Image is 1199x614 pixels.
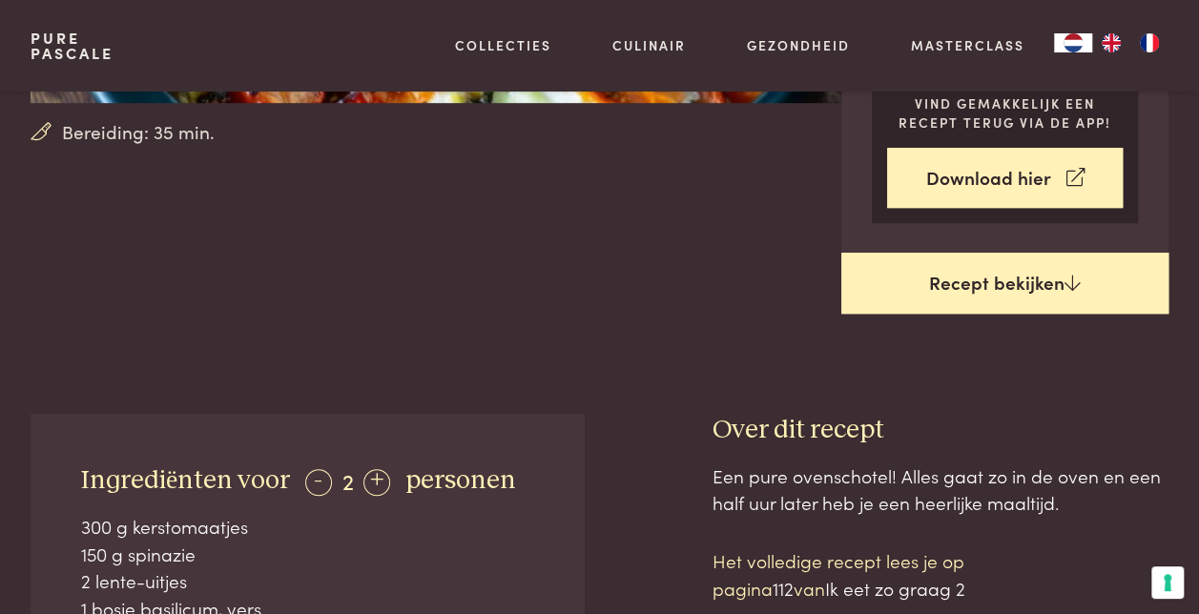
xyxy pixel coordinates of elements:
[1054,33,1092,52] div: Language
[825,575,965,601] span: Ik eet zo graag 2
[1054,33,1168,52] aside: Language selected: Nederlands
[612,35,686,55] a: Culinair
[305,469,332,496] div: -
[1054,33,1092,52] a: NL
[713,462,1169,517] div: Een pure ovenschotel! Alles gaat zo in de oven en een half uur later heb je een heerlijke maaltijd.
[81,541,533,568] div: 150 g spinazie
[1092,33,1168,52] ul: Language list
[713,414,1169,447] h3: Over dit recept
[887,93,1123,133] p: Vind gemakkelijk een recept terug via de app!
[1092,33,1130,52] a: EN
[455,35,551,55] a: Collecties
[910,35,1023,55] a: Masterclass
[62,118,215,146] span: Bereiding: 35 min.
[841,253,1168,314] a: Recept bekijken
[405,467,516,494] span: personen
[887,148,1123,208] a: Download hier
[1151,566,1184,599] button: Uw voorkeuren voor toestemming voor trackingtechnologieën
[81,513,533,541] div: 300 g kerstomaatjes
[747,35,850,55] a: Gezondheid
[81,467,290,494] span: Ingrediënten voor
[31,31,114,61] a: PurePascale
[713,547,1037,602] p: Het volledige recept lees je op pagina van
[363,469,390,496] div: +
[342,464,354,496] span: 2
[1130,33,1168,52] a: FR
[81,567,533,595] div: 2 lente-uitjes
[773,575,794,601] span: 112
